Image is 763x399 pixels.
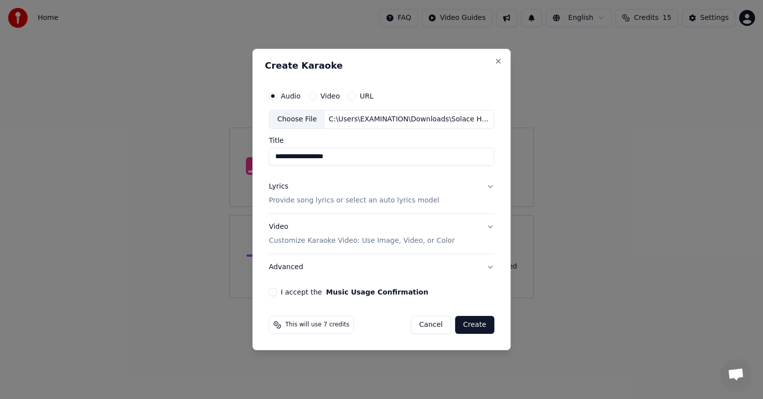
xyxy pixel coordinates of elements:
[269,137,494,144] label: Title
[360,93,374,100] label: URL
[265,61,498,70] h2: Create Karaoke
[269,236,455,246] p: Customize Karaoke Video: Use Image, Video, or Color
[411,316,451,334] button: Cancel
[325,114,494,124] div: C:\Users\EXAMINATION\Downloads\Solace Her - Eitadi.mp3
[269,110,325,128] div: Choose File
[281,289,428,296] label: I accept the
[455,316,494,334] button: Create
[269,174,494,213] button: LyricsProvide song lyrics or select an auto lyrics model
[285,321,349,329] span: This will use 7 credits
[326,289,428,296] button: I accept the
[320,93,340,100] label: Video
[269,254,494,280] button: Advanced
[269,222,455,246] div: Video
[281,93,301,100] label: Audio
[269,196,439,205] p: Provide song lyrics or select an auto lyrics model
[269,214,494,254] button: VideoCustomize Karaoke Video: Use Image, Video, or Color
[269,182,288,192] div: Lyrics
